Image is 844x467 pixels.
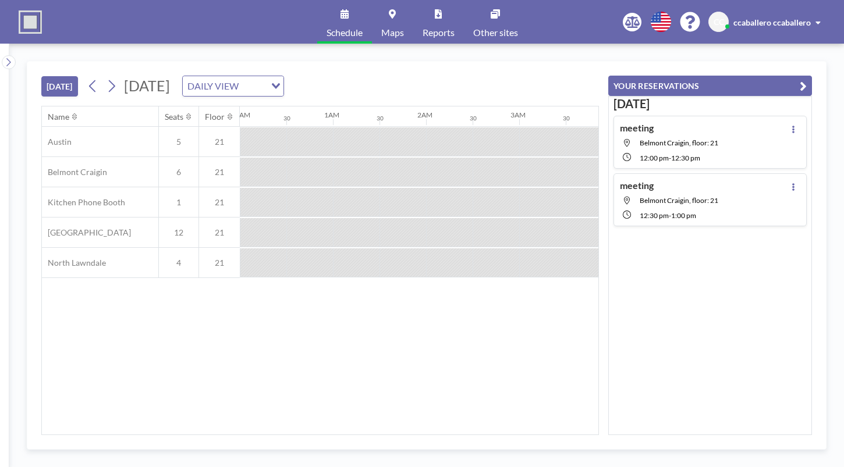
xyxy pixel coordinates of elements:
[620,122,654,134] h4: meeting
[563,115,570,122] div: 30
[640,138,718,147] span: Belmont Craigin, floor: 21
[42,197,125,208] span: Kitchen Phone Booth
[199,227,240,238] span: 21
[183,76,283,96] div: Search for option
[620,180,654,191] h4: meeting
[199,167,240,177] span: 21
[510,110,526,119] div: 3AM
[159,167,198,177] span: 6
[199,197,240,208] span: 21
[185,79,241,94] span: DAILY VIEW
[205,112,225,122] div: Floor
[640,211,669,220] span: 12:30 PM
[423,28,455,37] span: Reports
[614,97,807,111] h3: [DATE]
[159,227,198,238] span: 12
[159,137,198,147] span: 5
[42,227,131,238] span: [GEOGRAPHIC_DATA]
[327,28,363,37] span: Schedule
[159,258,198,268] span: 4
[324,110,339,119] div: 1AM
[714,17,724,27] span: CC
[470,115,477,122] div: 30
[48,112,69,122] div: Name
[42,137,72,147] span: Austin
[640,196,718,205] span: Belmont Craigin, floor: 21
[41,76,78,97] button: [DATE]
[231,110,250,119] div: 12AM
[283,115,290,122] div: 30
[671,211,696,220] span: 1:00 PM
[377,115,384,122] div: 30
[42,258,106,268] span: North Lawndale
[19,10,42,34] img: organization-logo
[417,110,432,119] div: 2AM
[733,17,811,27] span: ccaballero ccaballero
[242,79,264,94] input: Search for option
[199,137,240,147] span: 21
[669,154,671,162] span: -
[381,28,404,37] span: Maps
[165,112,183,122] div: Seats
[640,154,669,162] span: 12:00 PM
[124,77,170,94] span: [DATE]
[42,167,107,177] span: Belmont Craigin
[671,154,700,162] span: 12:30 PM
[608,76,812,96] button: YOUR RESERVATIONS
[159,197,198,208] span: 1
[199,258,240,268] span: 21
[473,28,518,37] span: Other sites
[669,211,671,220] span: -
